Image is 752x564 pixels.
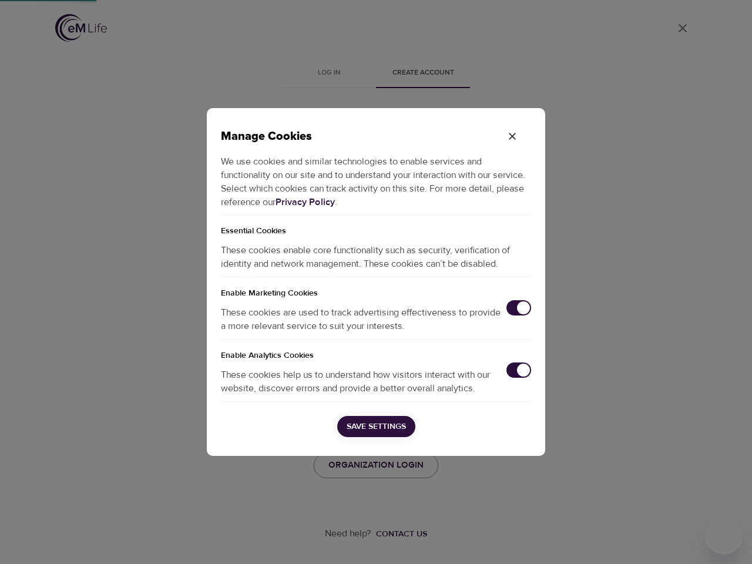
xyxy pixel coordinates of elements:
h5: Enable Analytics Cookies [221,340,531,362]
span: Save Settings [347,419,406,434]
h5: Enable Marketing Cookies [221,277,531,300]
p: Essential Cookies [221,215,531,238]
p: These cookies help us to understand how visitors interact with our website, discover errors and p... [221,368,506,395]
button: Save Settings [337,416,415,438]
p: Manage Cookies [221,127,493,146]
p: These cookies are used to track advertising effectiveness to provide a more relevant service to s... [221,306,506,333]
p: We use cookies and similar technologies to enable services and functionality on our site and to u... [221,146,531,215]
p: These cookies enable core functionality such as security, verification of identity and network ma... [221,238,531,277]
a: Privacy Policy [276,196,335,208]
